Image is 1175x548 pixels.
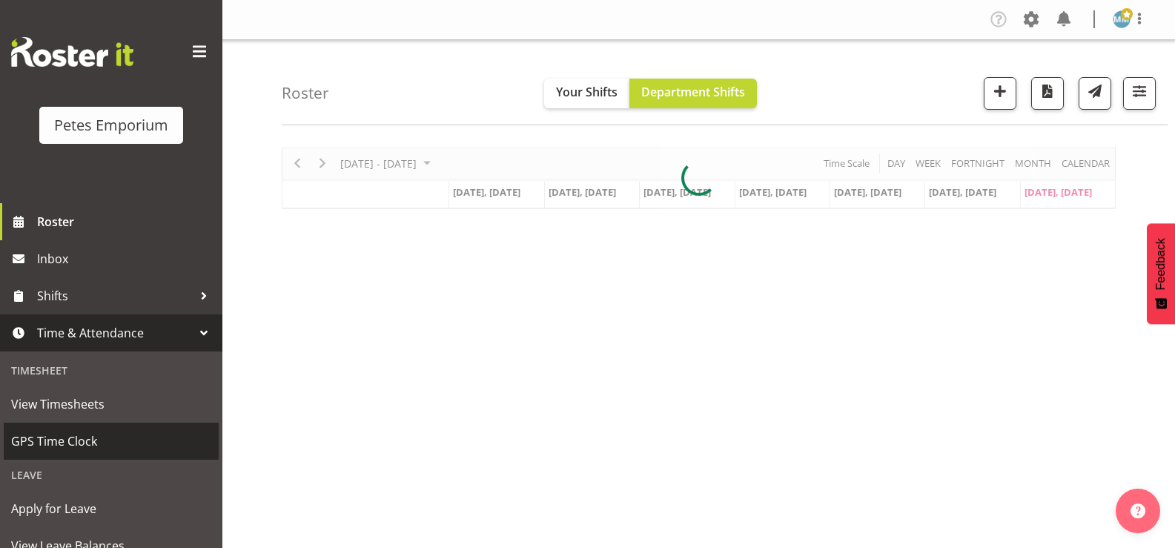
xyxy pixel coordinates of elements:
button: Send a list of all shifts for the selected filtered period to all rostered employees. [1079,77,1111,110]
span: Time & Attendance [37,322,193,344]
img: help-xxl-2.png [1131,504,1145,518]
span: Roster [37,211,215,233]
div: Timesheet [4,355,219,386]
button: Your Shifts [544,79,629,108]
div: Petes Emporium [54,114,168,136]
a: View Timesheets [4,386,219,423]
span: Apply for Leave [11,498,211,520]
button: Department Shifts [629,79,757,108]
button: Add a new shift [984,77,1016,110]
span: Feedback [1154,238,1168,290]
span: Your Shifts [556,84,618,100]
span: Inbox [37,248,215,270]
h4: Roster [282,85,329,102]
div: Leave [4,460,219,490]
span: Department Shifts [641,84,745,100]
img: Rosterit website logo [11,37,133,67]
img: mandy-mosley3858.jpg [1113,10,1131,28]
button: Filter Shifts [1123,77,1156,110]
a: GPS Time Clock [4,423,219,460]
button: Download a PDF of the roster according to the set date range. [1031,77,1064,110]
button: Feedback - Show survey [1147,223,1175,324]
span: View Timesheets [11,393,211,415]
span: Shifts [37,285,193,307]
a: Apply for Leave [4,490,219,527]
span: GPS Time Clock [11,430,211,452]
